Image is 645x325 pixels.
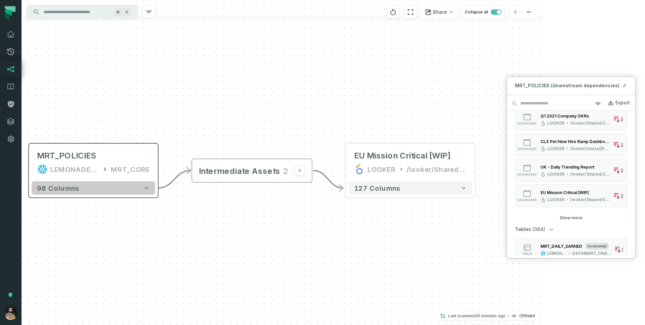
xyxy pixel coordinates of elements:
div: LOOKER [368,164,396,175]
div: Export [615,100,630,106]
span: 98 columns [37,184,79,192]
span: Press ⌘ + K to focus the search bar [114,8,122,16]
span: (384) [532,226,545,233]
button: Intermediate Assets2 [199,159,305,182]
span: MRT_POLICIES (downstream dependencies) [515,82,619,89]
div: /looker/Shared/Company-Wide Dashboards/EU Company [406,164,467,175]
button: dashboardLOOKER/looker/Shared/Company-Wide Dashboards/OKR Tracking/Past Quarters/20213 [515,108,627,131]
button: Last scanned[DATE] 6:14:39 PMf2f9a8d [436,312,539,320]
div: LOOKER [547,146,564,151]
button: Collapse all [462,5,505,19]
div: MRT_DAILY_EARNED [541,243,582,248]
div: EU Mission Critical [WIP] [354,150,451,161]
button: Tables(384) [515,226,555,233]
button: tableincrementalLEMONADE_DWHDATAMART_FINANCE1 [515,238,627,261]
div: CLX Pet New Hire Ramp Dashboard [541,139,610,144]
span: Tables [515,226,531,233]
div: LOOKER [547,121,564,126]
a: Export [602,98,630,109]
div: LEMONADE_DWH [547,251,567,256]
span: 3 [620,142,623,147]
span: 3 [620,193,623,198]
span: dashboard [517,147,537,151]
button: zoom out [522,6,535,19]
button: Share [421,5,458,19]
div: MRT_POLICIES [37,150,96,161]
div: UK - Daily Trending Report [541,164,594,169]
button: Show more [560,215,583,221]
div: LEMONADE_DWH [50,164,99,175]
span: dashboard [517,173,537,176]
div: /looker/Users/Rafael Gnatek [570,146,610,151]
span: table [522,252,532,256]
span: 3 [620,168,623,173]
span: 1 [621,247,623,252]
div: Q1 2021 Company OKRs [541,113,589,118]
h4: f2f9a8d [519,314,535,318]
div: LOOKER [547,197,564,202]
div: DATAMART_FINANCE [572,251,611,256]
button: dashboardLOOKER/looker/Users/[PERSON_NAME]3 [515,133,627,156]
p: Last scanned [448,313,506,319]
div: /looker/Shared/Company-Wide Dashboards/EU Company [570,197,610,202]
span: 127 columns [354,184,400,192]
span: 3 [620,117,623,122]
span: dashboard [517,122,537,125]
span: 2 [280,166,288,176]
button: dashboardLOOKER/looker/Shared/Company-Wide Dashboards/EU Company3 [515,184,627,207]
div: /looker/Shared/Company-Wide Dashboards/EU Company/UK [570,172,610,177]
button: dashboardLOOKER/looker/Shared/Company-Wide Dashboards/EU Company/[GEOGRAPHIC_DATA]3 [515,159,627,182]
span: incremental [585,242,609,250]
span: Press ⌘ + K to focus the search bar [123,8,131,16]
span: dashboard [517,198,537,202]
g: Edge from e58f6f1100d0bf4145608147bd0aabab to 6631de24-3dda-4c06-89cc-c5204478c92a [158,171,191,188]
div: EU Mission Critical [WIP] [541,190,589,195]
div: /looker/Shared/Company-Wide Dashboards/OKR Tracking/Past Quarters/2021 [570,121,610,126]
img: avatar of Norayr Gevorgyan [4,307,17,320]
span: Intermediate Assets [199,166,280,176]
div: LOOKER [547,172,564,177]
div: MRT_CORE [111,164,150,175]
relative-time: Aug 13, 2025, 6:14 PM GMT+4 [475,313,506,318]
div: Tooltip anchor [7,292,13,298]
g: Edge from 6631de24-3dda-4c06-89cc-c5204478c92a to a448e409dd5525df715bbabd83adbd11 [313,171,343,188]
